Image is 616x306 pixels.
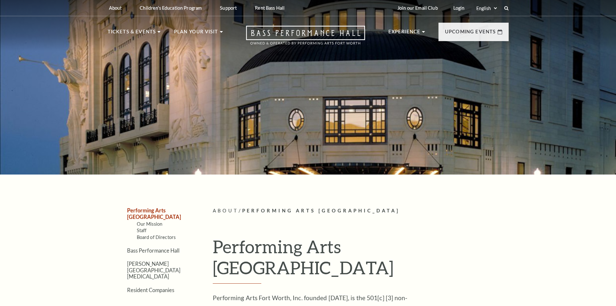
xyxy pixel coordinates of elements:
p: Support [220,5,237,11]
a: Bass Performance Hall [127,247,179,254]
p: Tickets & Events [108,28,156,40]
p: Upcoming Events [445,28,496,40]
p: Plan Your Visit [174,28,218,40]
a: Resident Companies [127,287,174,293]
a: Board of Directors [137,234,176,240]
a: Our Mission [137,221,163,227]
p: Experience [388,28,421,40]
a: [PERSON_NAME][GEOGRAPHIC_DATA][MEDICAL_DATA] [127,261,180,279]
a: Staff [137,228,147,233]
a: Performing Arts [GEOGRAPHIC_DATA] [127,207,181,220]
span: About [213,208,239,213]
p: About [109,5,122,11]
p: / [213,207,509,215]
select: Select: [475,5,498,11]
p: Children's Education Program [140,5,202,11]
h1: Performing Arts [GEOGRAPHIC_DATA] [213,236,509,284]
span: Performing Arts [GEOGRAPHIC_DATA] [242,208,400,213]
p: Rent Bass Hall [255,5,285,11]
